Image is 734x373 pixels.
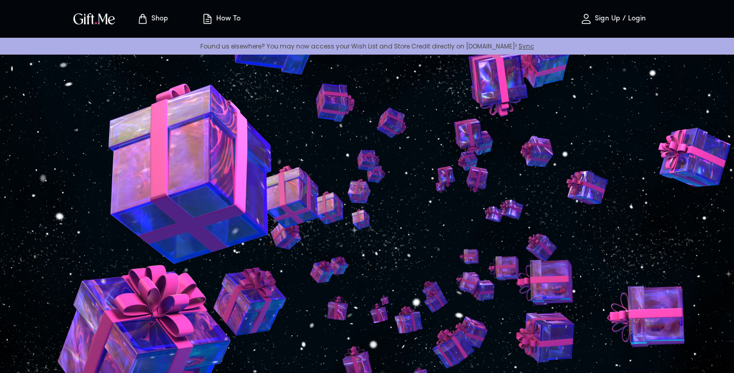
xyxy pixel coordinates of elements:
p: Sign Up / Login [592,15,646,23]
p: Shop [149,15,168,23]
a: Sync [518,42,534,51]
p: Found us elsewhere? You may now access your Wish List and Store Credit directly on [DOMAIN_NAME]! [8,42,726,51]
button: Sign Up / Login [562,3,664,35]
button: GiftMe Logo [70,13,118,25]
img: how-to.svg [201,13,214,25]
button: How To [193,3,249,35]
button: Store page [124,3,180,35]
img: GiftMe Logo [71,11,117,26]
p: How To [214,15,241,23]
